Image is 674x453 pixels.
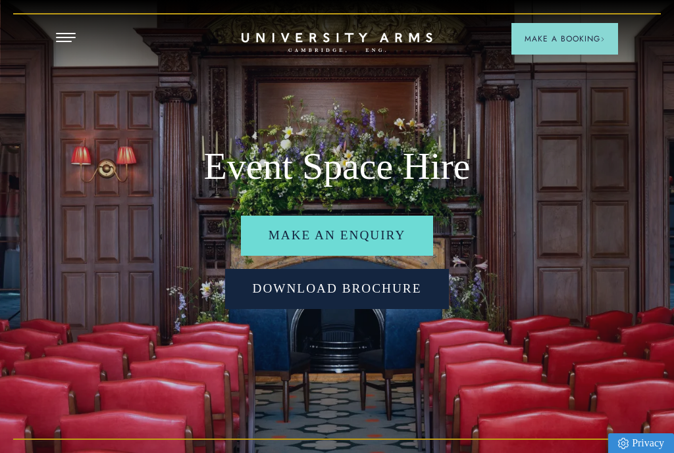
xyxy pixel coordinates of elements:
h1: Event Space Hire [168,144,505,189]
img: Arrow icon [600,37,605,41]
button: Make a BookingArrow icon [511,23,618,55]
a: Home [242,33,432,53]
span: Make a Booking [525,33,605,45]
a: Privacy [608,433,674,453]
a: Download Brochure [225,269,450,309]
img: Privacy [618,438,629,449]
button: Open Menu [56,33,76,43]
a: Make An Enquiry [241,216,434,256]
